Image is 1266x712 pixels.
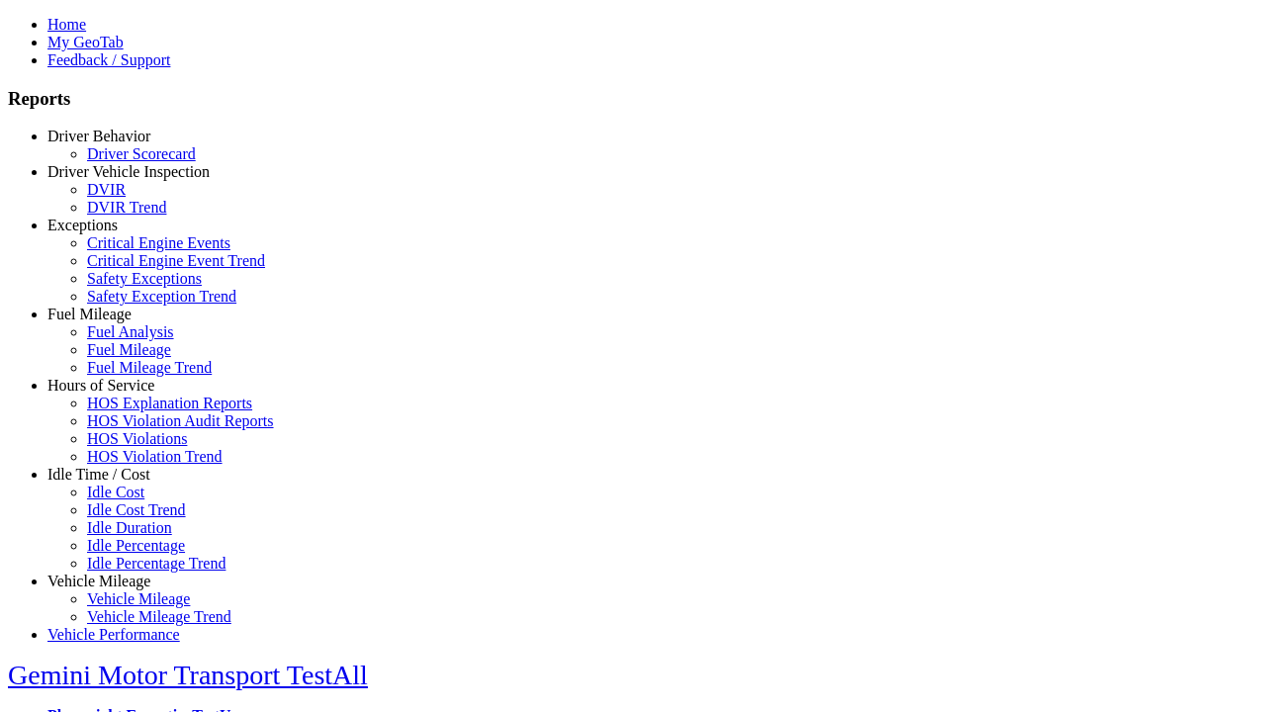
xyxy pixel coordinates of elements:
[87,341,171,358] a: Fuel Mileage
[8,660,368,690] a: Gemini Motor Transport TestAll
[87,412,274,429] a: HOS Violation Audit Reports
[87,252,265,269] a: Critical Engine Event Trend
[47,51,170,68] a: Feedback / Support
[87,359,212,376] a: Fuel Mileage Trend
[87,270,202,287] a: Safety Exceptions
[87,537,185,554] a: Idle Percentage
[87,288,236,305] a: Safety Exception Trend
[87,395,252,411] a: HOS Explanation Reports
[47,626,180,643] a: Vehicle Performance
[87,590,190,607] a: Vehicle Mileage
[47,34,124,50] a: My GeoTab
[87,519,172,536] a: Idle Duration
[87,145,196,162] a: Driver Scorecard
[87,501,186,518] a: Idle Cost Trend
[47,306,132,322] a: Fuel Mileage
[87,555,226,572] a: Idle Percentage Trend
[47,16,86,33] a: Home
[87,484,144,500] a: Idle Cost
[87,234,230,251] a: Critical Engine Events
[87,323,174,340] a: Fuel Analysis
[47,128,150,144] a: Driver Behavior
[47,217,118,233] a: Exceptions
[87,199,166,216] a: DVIR Trend
[47,163,210,180] a: Driver Vehicle Inspection
[47,466,150,483] a: Idle Time / Cost
[47,573,150,589] a: Vehicle Mileage
[8,88,1258,110] h3: Reports
[87,430,187,447] a: HOS Violations
[47,377,154,394] a: Hours of Service
[87,448,223,465] a: HOS Violation Trend
[87,181,126,198] a: DVIR
[87,608,231,625] a: Vehicle Mileage Trend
